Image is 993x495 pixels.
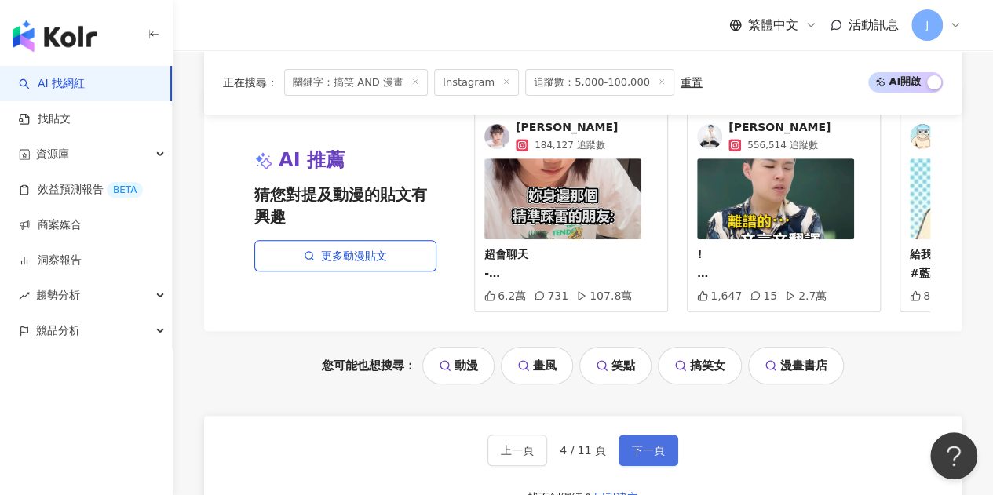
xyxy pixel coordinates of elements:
button: 上一頁 [487,435,547,466]
a: 漫畫書店 [748,347,844,384]
span: 競品分析 [36,313,80,348]
img: KOL Avatar [484,124,509,149]
span: 4 / 11 頁 [560,444,606,457]
button: 下一頁 [619,435,678,466]
div: 107.8萬 [576,289,632,302]
div: 731 [534,289,568,302]
img: KOL Avatar [910,124,935,149]
span: 556,514 追蹤數 [747,138,817,152]
span: 追蹤數：5,000-100,000 [525,69,674,96]
div: 15 [750,289,777,302]
span: 給我來一隻 #藍島# [910,248,965,279]
div: 您可能也想搜尋： [204,347,962,384]
span: [PERSON_NAME] [728,120,831,136]
div: 1,647 [697,289,742,302]
span: Instagram [434,69,519,96]
a: 洞察報告 [19,253,82,268]
img: KOL Avatar [697,124,722,149]
span: 超會聊天 - # [484,248,528,298]
span: [PERSON_NAME] [516,120,618,136]
a: searchAI 找網紅 [19,76,85,92]
img: logo [13,20,97,52]
a: 動漫 [422,347,495,384]
span: 繁體中文 [748,16,798,34]
span: rise [19,290,30,301]
a: KOL Avatar[PERSON_NAME]556,514 追蹤數 [697,120,871,153]
a: 效益預測報告BETA [19,182,143,198]
a: 笑點 [579,347,652,384]
a: 更多動漫貼文 [254,240,436,271]
a: 畫風 [501,347,573,384]
span: ! 快艾特你那位同學看 #內心戲 # [697,248,796,336]
span: 猜您對提及動漫的貼文有興趣 [254,184,436,227]
span: 活動訊息 [849,17,899,32]
span: 下一頁 [632,444,665,457]
iframe: Help Scout Beacon - Open [930,432,977,479]
span: 正在搜尋 ： [223,76,278,89]
div: 2.7萬 [785,289,827,302]
a: 找貼文 [19,111,71,127]
span: 關鍵字：搞笑 AND 漫畫 [284,69,428,96]
span: 184,127 追蹤數 [535,138,604,152]
span: J [925,16,929,34]
span: 資源庫 [36,136,69,172]
span: 趨勢分析 [36,278,80,313]
a: KOL Avatar[PERSON_NAME]184,127 追蹤數 [484,120,658,153]
div: 6.2萬 [484,289,526,302]
span: 上一頁 [501,444,534,457]
div: 重置 [681,76,703,89]
div: 87 [910,289,937,302]
a: 商案媒合 [19,217,82,233]
span: AI 推薦 [279,147,345,174]
a: 搞笑女 [658,347,742,384]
